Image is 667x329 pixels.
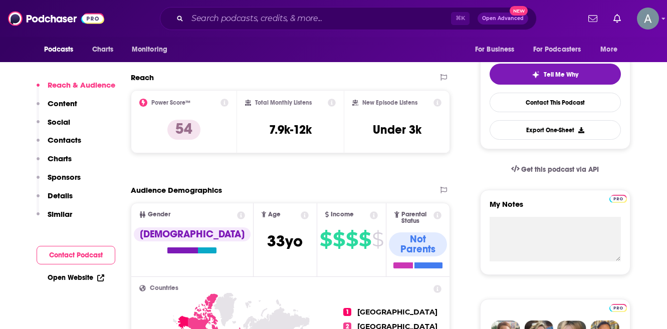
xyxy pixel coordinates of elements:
[503,157,607,182] a: Get this podcast via API
[37,117,70,136] button: Social
[167,120,200,140] p: 54
[37,99,77,117] button: Content
[151,99,190,106] h2: Power Score™
[48,191,73,200] p: Details
[320,231,332,247] span: $
[37,172,81,191] button: Sponsors
[521,165,599,174] span: Get this podcast via API
[401,211,432,224] span: Parental Status
[357,307,437,316] span: [GEOGRAPHIC_DATA]
[510,6,528,16] span: New
[48,99,77,108] p: Content
[37,40,87,59] button: open menu
[609,304,627,312] img: Podchaser Pro
[8,9,104,28] img: Podchaser - Follow, Share and Rate Podcasts
[373,122,421,137] h3: Under 3k
[187,11,451,27] input: Search podcasts, credits, & more...
[482,16,524,21] span: Open Advanced
[48,80,115,90] p: Reach & Audience
[490,93,621,112] a: Contact This Podcast
[125,40,180,59] button: open menu
[609,10,625,27] a: Show notifications dropdown
[255,99,312,106] h2: Total Monthly Listens
[600,43,617,57] span: More
[584,10,601,27] a: Show notifications dropdown
[37,191,73,209] button: Details
[343,308,351,316] span: 1
[333,231,345,247] span: $
[478,13,528,25] button: Open AdvancedNew
[490,64,621,85] button: tell me why sparkleTell Me Why
[37,246,115,264] button: Contact Podcast
[490,199,621,217] label: My Notes
[544,71,578,79] span: Tell Me Why
[331,211,354,218] span: Income
[48,154,72,163] p: Charts
[48,172,81,182] p: Sponsors
[609,302,627,312] a: Pro website
[92,43,114,57] span: Charts
[131,73,154,82] h2: Reach
[37,154,72,172] button: Charts
[268,211,281,218] span: Age
[468,40,527,59] button: open menu
[48,209,72,219] p: Similar
[48,273,104,282] a: Open Website
[148,211,170,218] span: Gender
[389,232,447,256] div: Not Parents
[267,231,303,251] span: 33 yo
[593,40,630,59] button: open menu
[160,7,537,30] div: Search podcasts, credits, & more...
[37,80,115,99] button: Reach & Audience
[527,40,596,59] button: open menu
[637,8,659,30] span: Logged in as aseymour
[637,8,659,30] img: User Profile
[86,40,120,59] a: Charts
[48,117,70,127] p: Social
[609,193,627,203] a: Pro website
[346,231,358,247] span: $
[532,71,540,79] img: tell me why sparkle
[490,120,621,140] button: Export One-Sheet
[48,135,81,145] p: Contacts
[44,43,74,57] span: Podcasts
[451,12,470,25] span: ⌘ K
[372,231,383,247] span: $
[269,122,312,137] h3: 7.9k-12k
[533,43,581,57] span: For Podcasters
[609,195,627,203] img: Podchaser Pro
[134,227,251,241] div: [DEMOGRAPHIC_DATA]
[37,135,81,154] button: Contacts
[131,185,222,195] h2: Audience Demographics
[475,43,515,57] span: For Business
[150,285,178,291] span: Countries
[132,43,167,57] span: Monitoring
[362,99,417,106] h2: New Episode Listens
[637,8,659,30] button: Show profile menu
[37,209,72,228] button: Similar
[359,231,371,247] span: $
